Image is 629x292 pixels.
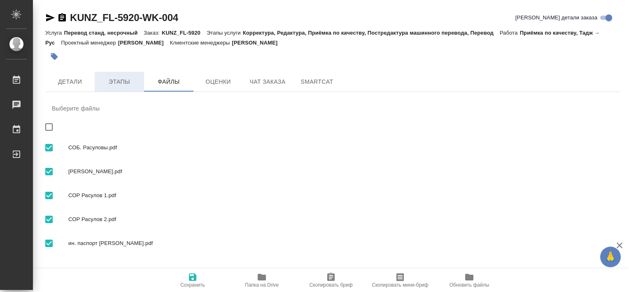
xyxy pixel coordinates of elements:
span: Выбрать все вложенные папки [40,139,58,156]
p: Услуга [45,30,64,36]
button: Файлы из папки out будут заново скопированы с заменой в папку in для следующей работ(-ы), где ест... [435,269,504,292]
span: ин. паспорт [PERSON_NAME].pdf [68,239,613,247]
p: KUNZ_FL-5920 [162,30,207,36]
div: СОБ. Расуловы.pdf [45,136,620,160]
span: Файлы [149,77,189,87]
p: Этапы услуги [207,30,243,36]
div: СОР Расулов 1.pdf [45,184,620,207]
p: Работа [500,30,520,36]
span: Этапы [100,77,139,87]
span: СОБ. Расуловы.pdf [68,144,613,152]
p: [PERSON_NAME] [232,40,284,46]
button: 🙏 [600,247,621,267]
span: Выбрать все вложенные папки [40,211,58,228]
span: Выбрать все вложенные папки [40,187,58,204]
p: Проектный менеджер [61,40,118,46]
a: KUNZ_FL-5920-WK-004 [70,12,178,23]
div: Выберите файлы [45,99,620,118]
span: Выбрать все вложенные папки [40,163,58,180]
span: СОР Расулов 1.pdf [68,191,613,200]
span: [PERSON_NAME].pdf [68,167,613,176]
p: [PERSON_NAME] [118,40,170,46]
p: Корректура, Редактура, Приёмка по качеству, Постредактура машинного перевода, Перевод [243,30,500,36]
button: Добавить тэг [45,47,63,66]
div: [PERSON_NAME].pdf [45,160,620,184]
span: Выбрать все вложенные папки [40,235,58,252]
button: Скопировать ссылку [57,13,67,23]
span: Оценки [198,77,238,87]
div: ин. паспорт [PERSON_NAME].pdf [45,231,620,255]
p: Клиентские менеджеры [170,40,232,46]
span: SmartCat [297,77,337,87]
p: Заказ: [144,30,161,36]
span: Чат заказа [248,77,287,87]
span: 🙏 [603,248,617,266]
p: Перевод станд. несрочный [64,30,144,36]
button: Скопировать ссылку для ЯМессенджера [45,13,55,23]
span: Детали [50,77,90,87]
span: [PERSON_NAME] детали заказа [515,14,597,22]
div: СОР Расулов 2.pdf [45,207,620,231]
span: СОР Расулов 2.pdf [68,215,613,224]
